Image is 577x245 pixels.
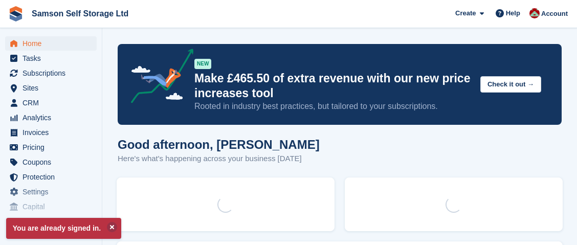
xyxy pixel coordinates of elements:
a: menu [5,36,97,51]
h1: Good afternoon, [PERSON_NAME] [118,138,320,151]
img: stora-icon-8386f47178a22dfd0bd8f6a31ec36ba5ce8667c1dd55bd0f319d3a0aa187defe.svg [8,6,24,21]
a: menu [5,155,97,169]
button: Check it out → [480,76,541,93]
p: Make £465.50 of extra revenue with our new price increases tool [194,71,472,101]
a: menu [5,170,97,184]
p: Here's what's happening across your business [DATE] [118,153,320,165]
span: Home [23,36,84,51]
span: Capital [23,199,84,214]
span: CRM [23,96,84,110]
a: menu [5,185,97,199]
a: menu [5,81,97,95]
a: menu [5,66,97,80]
span: Pricing [23,140,84,154]
a: menu [5,96,97,110]
div: NEW [194,59,211,69]
a: menu [5,110,97,125]
a: menu [5,51,97,65]
span: Invoices [23,125,84,140]
span: Create [455,8,476,18]
span: Sites [23,81,84,95]
span: Settings [23,185,84,199]
p: You are already signed in. [6,218,121,239]
img: Ian [529,8,540,18]
p: Rooted in industry best practices, but tailored to your subscriptions. [194,101,472,112]
a: Samson Self Storage Ltd [28,5,132,22]
span: Analytics [23,110,84,125]
a: menu [5,125,97,140]
img: price-adjustments-announcement-icon-8257ccfd72463d97f412b2fc003d46551f7dbcb40ab6d574587a9cd5c0d94... [122,49,194,107]
a: menu [5,140,97,154]
span: Account [541,9,568,19]
a: menu [5,199,97,214]
span: Tasks [23,51,84,65]
span: Help [506,8,520,18]
span: Coupons [23,155,84,169]
span: Protection [23,170,84,184]
span: Subscriptions [23,66,84,80]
